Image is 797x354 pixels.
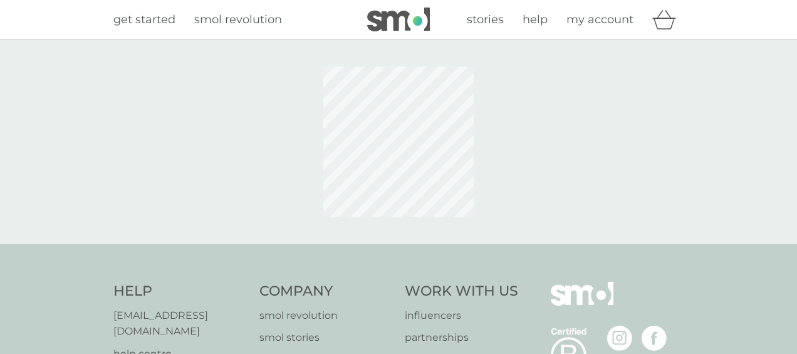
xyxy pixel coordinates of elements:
span: get started [113,13,175,26]
img: visit the smol Instagram page [607,326,632,351]
a: smol revolution [259,308,393,324]
h4: Help [113,282,247,301]
span: my account [566,13,633,26]
img: visit the smol Facebook page [642,326,667,351]
a: smol revolution [194,11,282,29]
a: help [523,11,548,29]
h4: Company [259,282,393,301]
a: smol stories [259,330,393,346]
h4: Work With Us [405,282,518,301]
a: get started [113,11,175,29]
a: partnerships [405,330,518,346]
div: basket [652,7,684,32]
a: my account [566,11,633,29]
span: help [523,13,548,26]
a: [EMAIL_ADDRESS][DOMAIN_NAME] [113,308,247,340]
a: influencers [405,308,518,324]
img: smol [367,8,430,31]
span: stories [467,13,504,26]
img: smol [551,282,613,324]
span: smol revolution [194,13,282,26]
a: stories [467,11,504,29]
